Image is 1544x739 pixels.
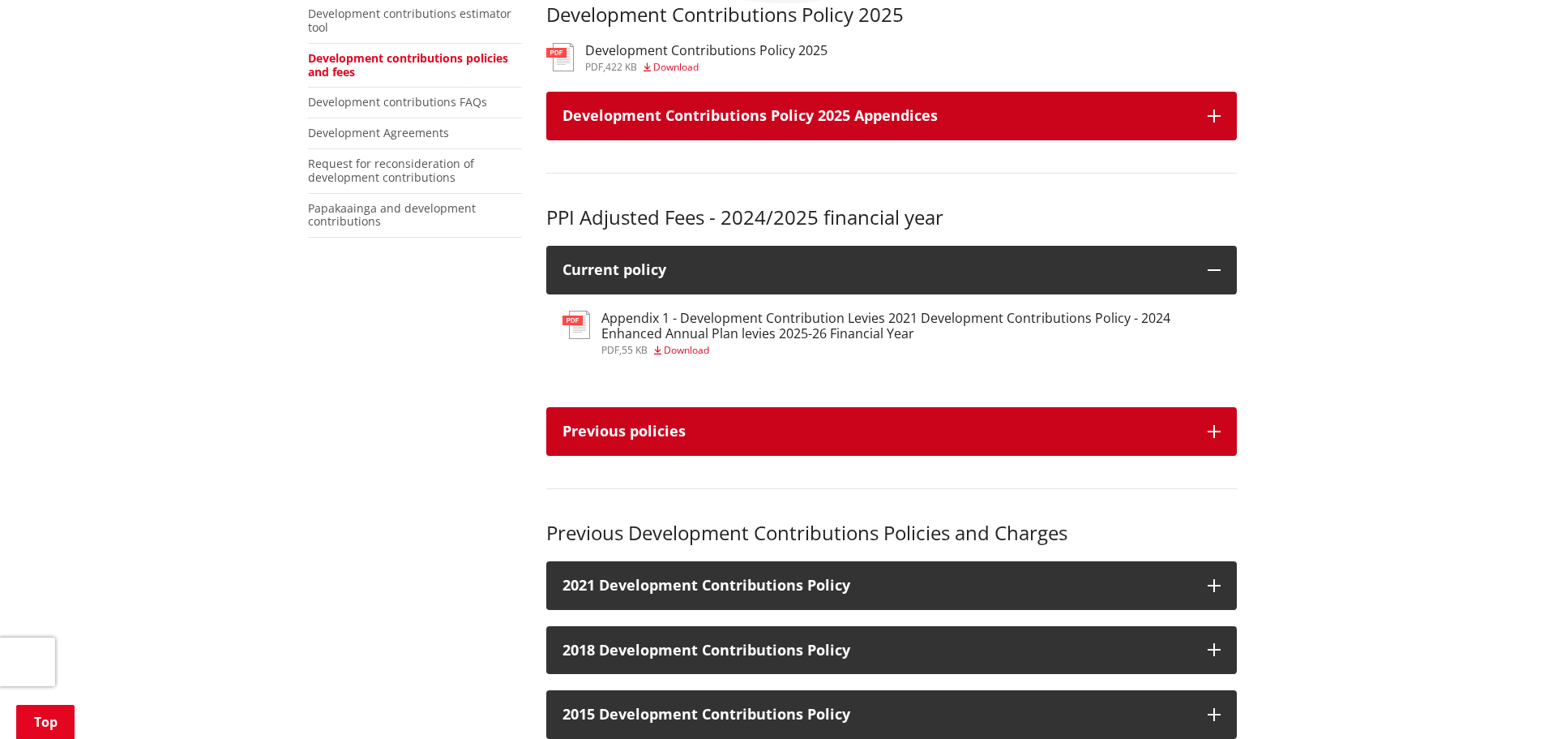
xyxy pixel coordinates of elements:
div: Current policy [562,262,1191,278]
span: pdf [601,343,619,357]
div: , [601,346,1221,355]
a: Papakaainga and development contributions [308,200,476,230]
a: Development contributions FAQs [308,94,487,110]
h3: PPI Adjusted Fees - 2024/2025 financial year [546,206,1237,230]
div: , [585,62,828,72]
button: Current policy [546,246,1237,294]
button: Development Contributions Policy 2025 Appendices [546,92,1237,140]
a: Development contributions estimator tool [308,6,511,35]
button: 2018 Development Contributions Policy [546,626,1237,675]
h3: Previous Development Contributions Policies and Charges [546,522,1237,545]
h3: 2015 Development Contributions Policy [562,707,1191,723]
h3: Development Contributions Policy 2025 [585,43,828,58]
button: 2021 Development Contributions Policy [546,561,1237,610]
a: Development Contributions Policy 2025 pdf,422 KB Download [546,43,828,72]
span: Download [664,343,709,357]
h3: 2021 Development Contributions Policy [562,578,1191,594]
iframe: Messenger Launcher [1469,671,1528,729]
a: Development contributions policies and fees [308,50,508,79]
a: Request for reconsideration of development contributions [308,156,474,185]
span: pdf [585,60,603,74]
button: 2015 Development Contributions Policy [546,690,1237,739]
h3: 2018 Development Contributions Policy [562,642,1191,659]
h3: Development Contributions Policy 2025 Appendices [562,108,1191,124]
div: Previous policies [562,423,1191,440]
span: 422 KB [605,60,637,74]
a: Top [16,705,75,739]
a: Development Agreements [308,125,449,140]
span: 55 KB [622,343,648,357]
h3: Appendix 1 - Development Contribution Levies 2021 Development Contributions Policy - 2024 Enhance... [601,311,1221,342]
a: Appendix 1 - Development Contribution Levies 2021 Development Contributions Policy - 2024 Enhance... [562,311,1221,355]
h3: Development Contributions Policy 2025 [546,3,1237,27]
img: document-pdf.svg [546,43,574,71]
img: document-pdf.svg [562,311,590,339]
span: Download [653,60,699,74]
button: Previous policies [546,407,1237,456]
